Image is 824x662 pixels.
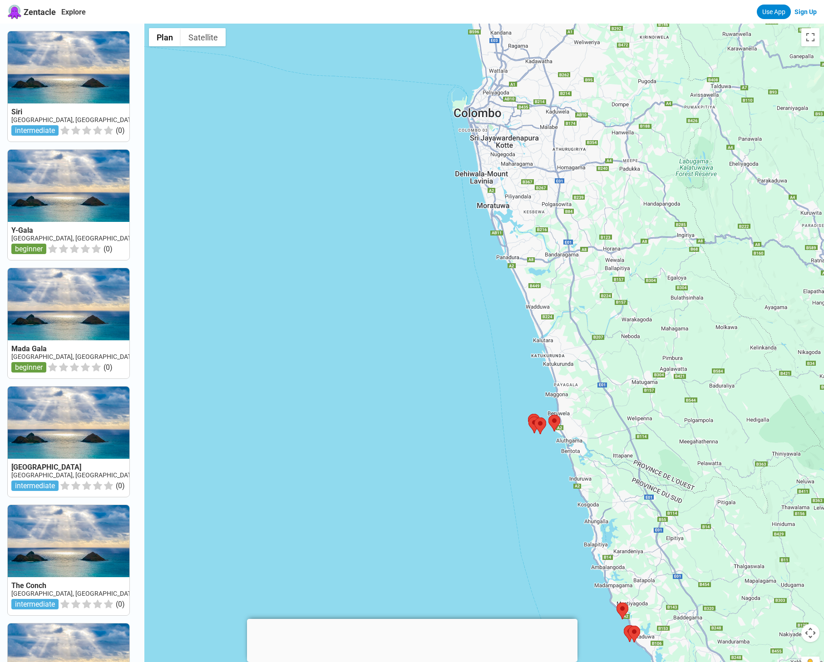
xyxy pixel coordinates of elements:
[7,5,56,19] a: Zentacle logoZentacle
[181,28,226,46] button: Afficher les images satellite
[149,28,181,46] button: Afficher un plan de ville
[7,5,22,19] img: Zentacle logo
[801,28,819,46] button: Passer en plein écran
[24,7,56,17] span: Zentacle
[757,5,791,19] a: Use App
[801,624,819,642] button: Commandes de la caméra de la carte
[247,619,577,660] iframe: Advertisement
[794,8,817,15] a: Sign Up
[61,8,86,16] a: Explore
